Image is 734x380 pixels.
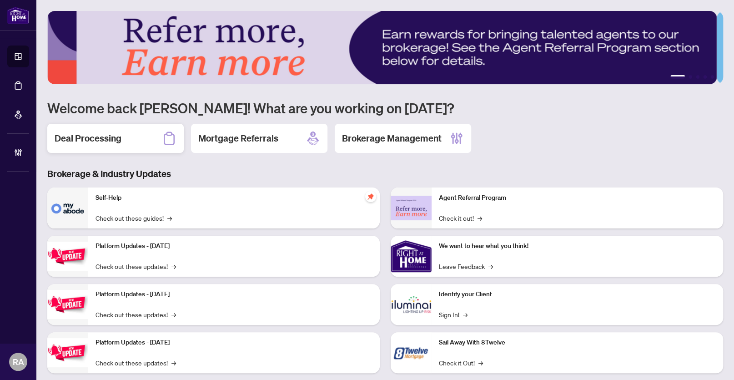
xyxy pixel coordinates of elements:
[365,191,376,202] span: pushpin
[439,338,716,348] p: Sail Away With 8Twelve
[439,289,716,299] p: Identify your Client
[696,75,699,79] button: 3
[698,348,725,375] button: Open asap
[439,261,493,271] a: Leave Feedback→
[391,332,432,373] img: Sail Away With 8Twelve
[391,236,432,277] img: We want to hear what you think!
[96,261,176,271] a: Check out these updates!→
[488,261,493,271] span: →
[463,309,468,319] span: →
[96,213,172,223] a: Check out these guides!→
[47,290,88,319] img: Platform Updates - July 8, 2025
[342,132,442,145] h2: Brokerage Management
[439,358,483,368] a: Check it Out!→
[167,213,172,223] span: →
[171,261,176,271] span: →
[710,75,714,79] button: 5
[7,7,29,24] img: logo
[478,213,482,223] span: →
[439,241,716,251] p: We want to hear what you think!
[439,213,482,223] a: Check it out!→
[47,11,717,84] img: Slide 0
[198,132,278,145] h2: Mortgage Referrals
[478,358,483,368] span: →
[96,309,176,319] a: Check out these updates!→
[171,309,176,319] span: →
[13,355,24,368] span: RA
[47,242,88,270] img: Platform Updates - July 21, 2025
[391,284,432,325] img: Identify your Client
[703,75,707,79] button: 4
[96,241,372,251] p: Platform Updates - [DATE]
[96,358,176,368] a: Check out these updates!→
[96,289,372,299] p: Platform Updates - [DATE]
[670,75,685,79] button: 1
[47,187,88,228] img: Self-Help
[439,193,716,203] p: Agent Referral Program
[391,196,432,221] img: Agent Referral Program
[47,99,723,117] h1: Welcome back [PERSON_NAME]! What are you working on [DATE]?
[47,338,88,367] img: Platform Updates - June 23, 2025
[55,132,121,145] h2: Deal Processing
[689,75,692,79] button: 2
[96,193,372,203] p: Self-Help
[47,167,723,180] h3: Brokerage & Industry Updates
[439,309,468,319] a: Sign In!→
[171,358,176,368] span: →
[96,338,372,348] p: Platform Updates - [DATE]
